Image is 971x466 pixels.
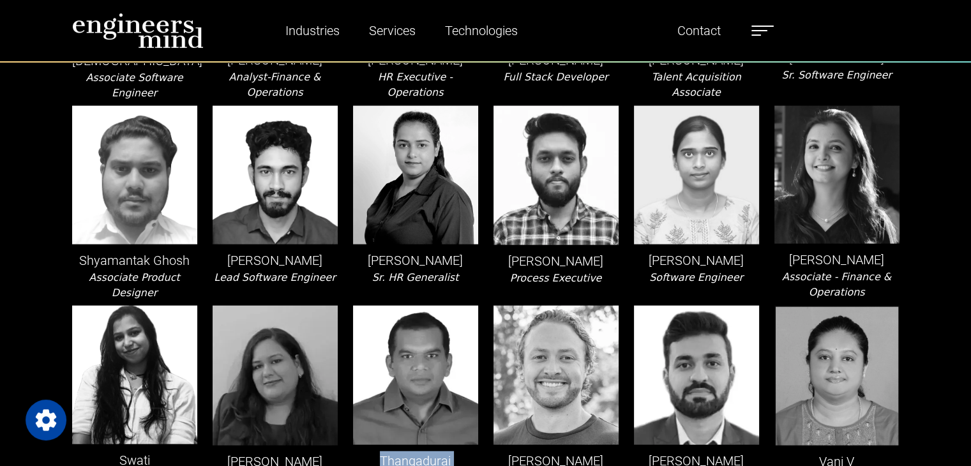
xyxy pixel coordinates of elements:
p: [PERSON_NAME] [634,251,759,270]
img: logo [72,13,204,49]
p: [PERSON_NAME] [493,252,619,271]
i: Software Engineer [649,271,743,283]
img: leader-img [493,106,619,245]
img: leader-img [353,106,478,244]
p: [PERSON_NAME] [213,251,338,270]
a: Industries [280,16,345,45]
p: [PERSON_NAME] [353,251,478,270]
img: leader-img [72,106,197,244]
img: leader-img [213,106,338,244]
a: Services [364,16,421,45]
img: leader-img [774,106,899,244]
i: Associate - Finance & Operations [782,271,891,298]
i: Associate Software Engineer [86,71,183,99]
a: Technologies [440,16,523,45]
a: Contact [672,16,726,45]
img: leader-img [493,306,619,445]
i: Full Stack Developer [503,71,608,83]
img: leader-img [634,306,759,445]
i: Talent Acquisition Associate [651,71,741,98]
img: leader-img [634,106,759,244]
i: Sr. HR Generalist [372,271,459,283]
i: Process Executive [510,272,602,284]
i: Analyst-Finance & Operations [229,71,321,98]
i: Lead Software Engineer [214,271,335,283]
p: Shyamantak Ghosh [72,251,197,270]
img: leader-img [353,306,478,444]
img: leader-img [72,306,197,444]
img: leader-img [774,306,899,446]
i: Associate Product Designer [89,271,179,299]
img: leader-img [213,306,338,446]
p: [PERSON_NAME] [774,250,899,269]
i: HR Executive - Operations [378,71,453,98]
i: Sr. Software Engineer [781,69,891,81]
